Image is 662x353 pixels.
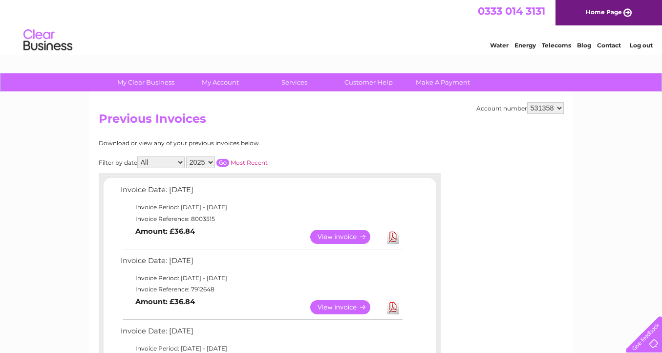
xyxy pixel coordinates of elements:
div: Download or view any of your previous invoices below. [99,140,355,147]
td: Invoice Date: [DATE] [118,325,404,343]
a: Download [387,230,399,244]
b: Amount: £36.84 [135,227,195,236]
a: Blog [577,42,591,49]
a: Water [490,42,509,49]
a: My Clear Business [106,73,186,91]
a: Log out [630,42,653,49]
a: Make A Payment [403,73,483,91]
div: Clear Business is a trading name of Verastar Limited (registered in [GEOGRAPHIC_DATA] No. 3667643... [101,5,562,47]
div: Filter by date [99,156,355,168]
h2: Previous Invoices [99,112,564,131]
td: Invoice Reference: 7912648 [118,284,404,295]
a: 0333 014 3131 [478,5,545,17]
td: Invoice Period: [DATE] - [DATE] [118,201,404,213]
a: Contact [597,42,621,49]
a: Customer Help [328,73,409,91]
a: Energy [514,42,536,49]
td: Invoice Date: [DATE] [118,183,404,201]
a: Telecoms [542,42,571,49]
a: Most Recent [231,159,268,166]
a: My Account [180,73,260,91]
img: logo.png [23,25,73,55]
b: Amount: £36.84 [135,297,195,306]
a: Services [254,73,335,91]
a: View [310,300,382,314]
td: Invoice Reference: 8003515 [118,213,404,225]
a: View [310,230,382,244]
td: Invoice Period: [DATE] - [DATE] [118,272,404,284]
a: Download [387,300,399,314]
td: Invoice Date: [DATE] [118,254,404,272]
div: Account number [476,102,564,114]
